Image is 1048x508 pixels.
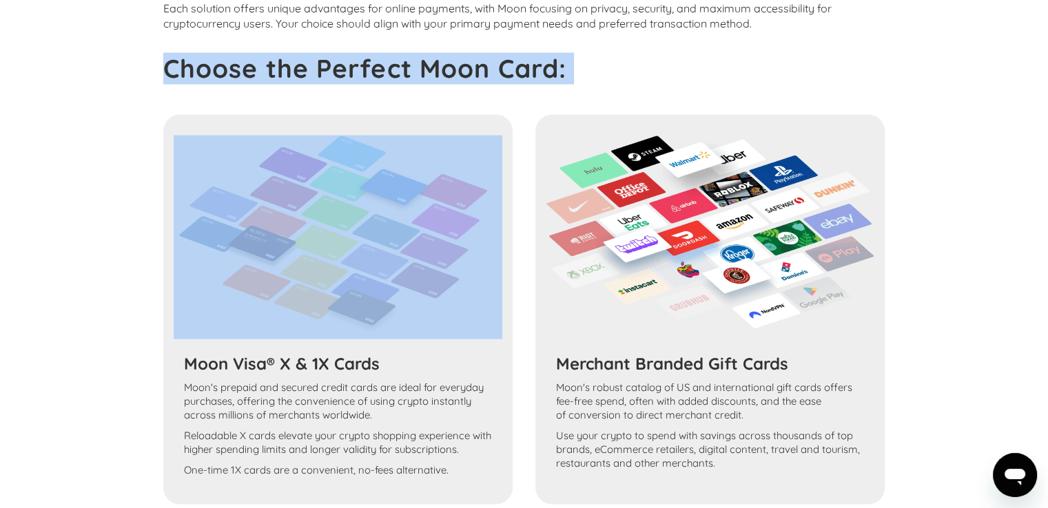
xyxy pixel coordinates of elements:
[163,52,566,84] strong: Choose the Perfect Moon Card:
[993,453,1037,497] iframe: Button to launch messaging window
[556,352,864,373] h3: Merchant Branded Gift Cards
[556,428,864,469] p: Use your crypto to spend with savings across thousands of top brands, eCommerce retailers, digita...
[556,380,864,421] p: Moon's robust catalog of US and international gift cards offers fee-free spend, often with added ...
[163,1,885,31] p: Each solution offers unique advantages for online payments, with Moon focusing on privacy, securi...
